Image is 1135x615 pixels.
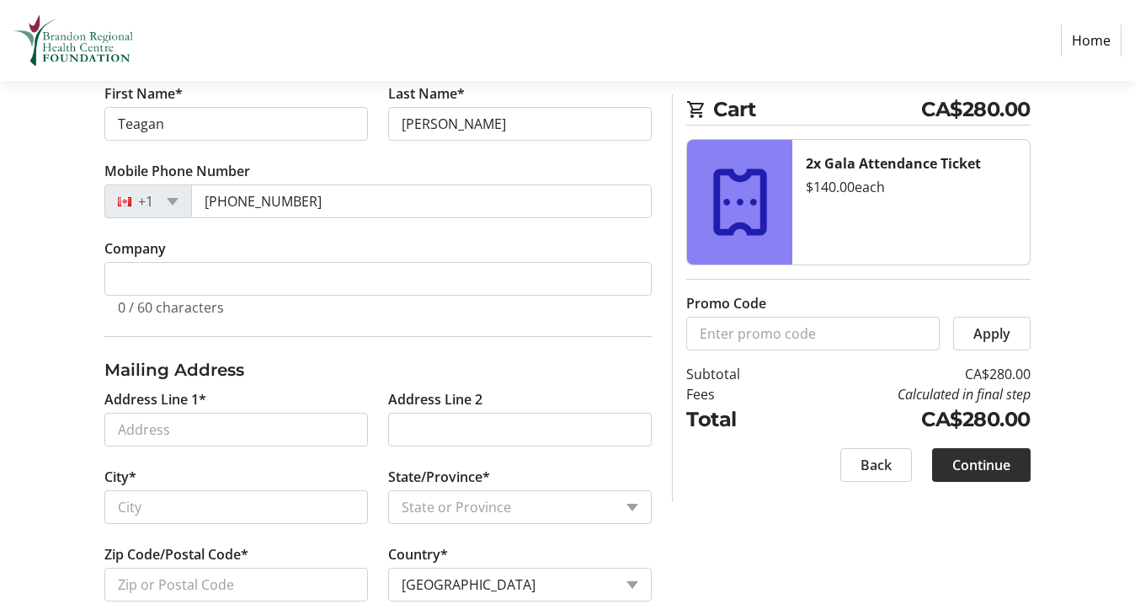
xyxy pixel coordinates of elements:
[104,389,206,409] label: Address Line 1*
[191,184,652,218] input: (506) 234-5678
[932,448,1031,482] button: Continue
[686,317,939,350] input: Enter promo code
[861,455,892,475] span: Back
[104,161,250,181] label: Mobile Phone Number
[840,448,912,482] button: Back
[388,389,482,409] label: Address Line 2
[953,317,1031,350] button: Apply
[686,293,766,313] label: Promo Code
[388,83,465,104] label: Last Name*
[104,568,368,602] input: Zip or Postal Code
[921,94,1031,125] span: CA$280.00
[104,413,368,447] input: Address
[104,238,166,259] label: Company
[104,83,183,104] label: First Name*
[686,364,786,384] td: Subtotal
[388,544,448,564] label: Country*
[786,404,1031,435] td: CA$280.00
[104,490,368,524] input: City
[13,7,133,74] img: Brandon Regional Health Centre Foundation's Logo
[686,384,786,404] td: Fees
[104,544,248,564] label: Zip Code/Postal Code*
[118,298,224,317] tr-character-limit: 0 / 60 characters
[104,357,652,382] h3: Mailing Address
[973,324,1010,344] span: Apply
[1061,24,1122,56] a: Home
[104,467,136,487] label: City*
[388,467,490,487] label: State/Province*
[806,154,981,173] strong: 2x Gala Attendance Ticket
[786,384,1031,404] td: Calculated in final step
[952,455,1010,475] span: Continue
[686,404,786,435] td: Total
[806,177,1015,197] div: $140.00 each
[713,94,921,125] span: Cart
[786,364,1031,384] td: CA$280.00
